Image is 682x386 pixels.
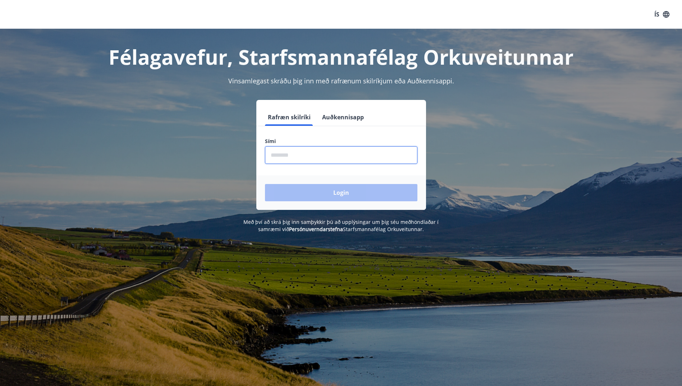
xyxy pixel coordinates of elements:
[319,109,367,126] button: Auðkennisapp
[228,77,454,85] span: Vinsamlegast skráðu þig inn með rafrænum skilríkjum eða Auðkennisappi.
[243,219,439,233] span: Með því að skrá þig inn samþykkir þú að upplýsingar um þig séu meðhöndlaðar í samræmi við Starfsm...
[265,109,313,126] button: Rafræn skilríki
[289,226,343,233] a: Persónuverndarstefna
[650,8,673,21] button: ÍS
[91,43,591,70] h1: Félagavefur, Starfsmannafélag Orkuveitunnar
[265,138,417,145] label: Sími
